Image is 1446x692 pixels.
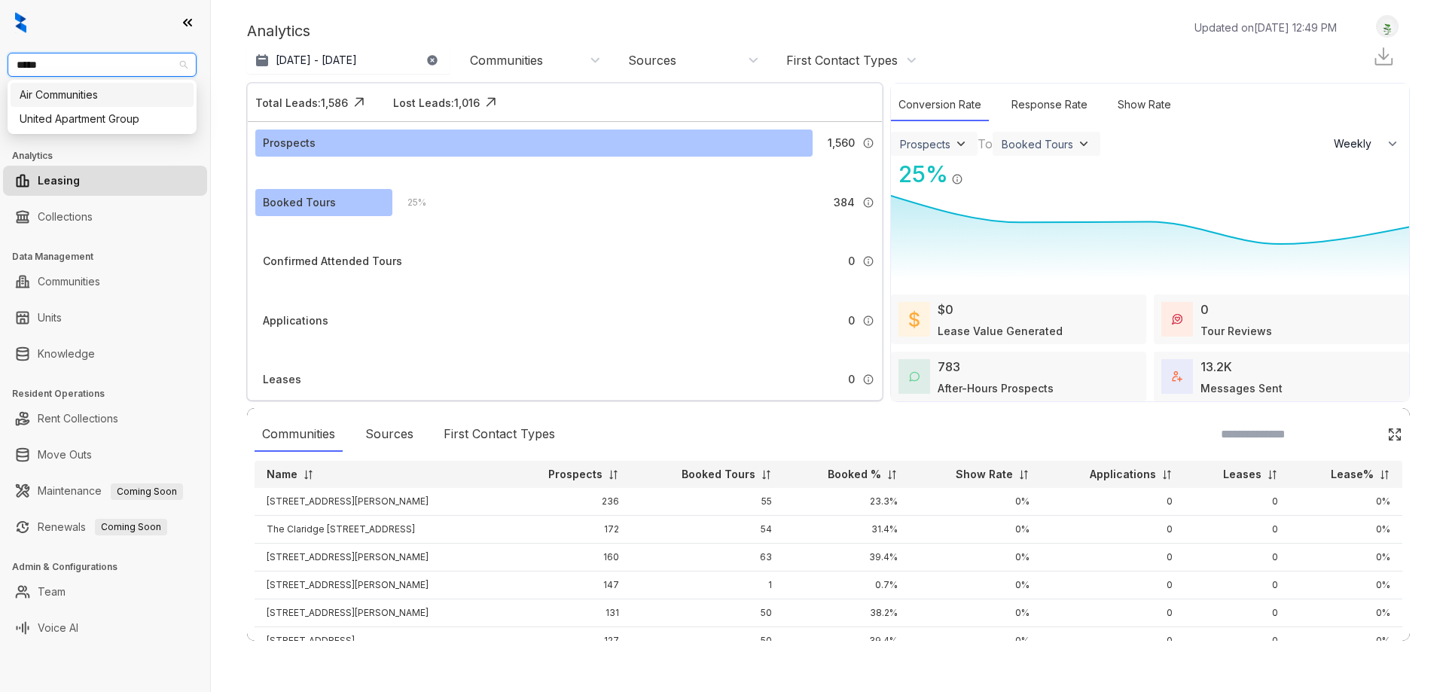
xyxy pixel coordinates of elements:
a: Team [38,577,66,607]
td: 172 [504,516,631,544]
img: sorting [761,469,772,480]
h3: Admin & Configurations [12,560,210,574]
button: Weekly [1325,130,1409,157]
img: SearchIcon [1356,428,1368,441]
img: logo [15,12,26,33]
td: 50 [631,599,785,627]
img: sorting [608,469,619,480]
li: Maintenance [3,476,207,506]
h3: Analytics [12,149,210,163]
div: Communities [470,52,543,69]
img: AfterHoursConversations [909,371,920,383]
td: 50 [631,627,785,655]
div: 783 [938,358,960,376]
div: Sources [358,417,421,452]
li: Knowledge [3,339,207,369]
img: Click Icon [348,91,371,114]
img: sorting [886,469,898,480]
li: Leads [3,101,207,131]
p: Prospects [548,467,602,482]
img: Info [862,315,874,327]
div: Messages Sent [1200,380,1283,396]
div: United Apartment Group [20,111,185,127]
td: 31.4% [784,516,910,544]
p: Analytics [247,20,310,42]
img: UserAvatar [1377,19,1398,35]
a: Rent Collections [38,404,118,434]
td: 0 [1185,516,1291,544]
li: Move Outs [3,440,207,470]
img: sorting [1018,469,1030,480]
div: 0 [1200,300,1209,319]
td: 131 [504,599,631,627]
div: Sources [628,52,676,69]
img: Info [862,137,874,149]
td: 0% [1290,627,1402,655]
td: 0 [1042,599,1185,627]
td: The Claridge [STREET_ADDRESS] [255,516,504,544]
td: 127 [504,627,631,655]
img: Click Icon [1387,427,1402,442]
div: Prospects [900,138,950,151]
img: Info [862,255,874,267]
td: 23.3% [784,488,910,516]
li: Units [3,303,207,333]
img: Info [951,173,963,185]
td: 0% [910,544,1041,572]
td: 0% [1290,488,1402,516]
div: Leases [263,371,301,388]
img: Click Icon [963,160,986,182]
td: 0 [1042,516,1185,544]
span: 1,560 [828,135,855,151]
img: LeaseValue [909,310,920,328]
td: 0 [1042,544,1185,572]
img: sorting [1267,469,1278,480]
td: 0% [1290,599,1402,627]
div: First Contact Types [786,52,898,69]
img: TotalFum [1172,371,1182,382]
span: Weekly [1334,136,1380,151]
td: 0% [910,627,1041,655]
td: 0% [1290,572,1402,599]
p: Leases [1223,467,1261,482]
td: 55 [631,488,785,516]
a: Communities [38,267,100,297]
td: [STREET_ADDRESS][PERSON_NAME] [255,572,504,599]
td: [STREET_ADDRESS][PERSON_NAME] [255,599,504,627]
td: [STREET_ADDRESS] [255,627,504,655]
div: Confirmed Attended Tours [263,253,402,270]
div: Show Rate [1110,89,1179,121]
td: 0% [910,572,1041,599]
div: Total Leads: 1,586 [255,95,348,111]
span: Coming Soon [95,519,167,535]
li: Voice AI [3,613,207,643]
img: ViewFilterArrow [953,136,969,151]
div: Applications [263,312,328,329]
li: Leasing [3,166,207,196]
span: 384 [834,194,855,211]
td: 39.4% [784,627,910,655]
p: Updated on [DATE] 12:49 PM [1194,20,1337,35]
td: 0 [1042,488,1185,516]
a: RenewalsComing Soon [38,512,167,542]
div: 25 % [392,194,426,211]
div: Booked Tours [263,194,336,211]
a: Leasing [38,166,80,196]
span: 0 [848,253,855,270]
td: 39.4% [784,544,910,572]
td: 63 [631,544,785,572]
p: Show Rate [956,467,1013,482]
td: 0.7% [784,572,910,599]
img: Download [1372,45,1395,68]
button: [DATE] - [DATE] [247,47,450,74]
span: Coming Soon [111,483,183,500]
td: 0 [1185,488,1291,516]
a: Knowledge [38,339,95,369]
div: 25 % [891,157,948,191]
h3: Resident Operations [12,387,210,401]
div: To [978,135,993,153]
td: 147 [504,572,631,599]
td: 0% [910,488,1041,516]
td: 236 [504,488,631,516]
td: 0 [1185,627,1291,655]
